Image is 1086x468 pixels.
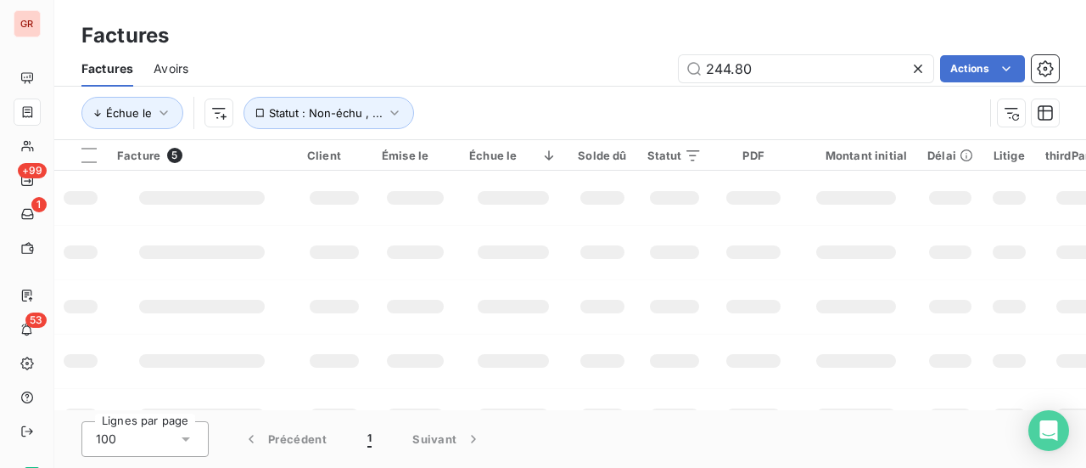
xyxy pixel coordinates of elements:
[347,421,392,457] button: 1
[14,200,40,228] a: 1
[392,421,502,457] button: Suivant
[927,149,973,162] div: Délai
[81,60,133,77] span: Factures
[18,163,47,178] span: +99
[1028,410,1069,451] div: Open Intercom Messenger
[167,148,182,163] span: 5
[647,149,703,162] div: Statut
[81,97,183,129] button: Échue le
[244,97,414,129] button: Statut : Non-échu , ...
[940,55,1025,82] button: Actions
[679,55,933,82] input: Rechercher
[722,149,784,162] div: PDF
[14,10,41,37] div: GR
[25,313,47,328] span: 53
[81,20,169,51] h3: Factures
[578,149,626,162] div: Solde dû
[469,149,557,162] div: Échue le
[117,149,160,162] span: Facture
[805,149,907,162] div: Montant initial
[307,149,361,162] div: Client
[994,149,1025,162] div: Litige
[106,106,152,120] span: Échue le
[382,149,449,162] div: Émise le
[154,60,188,77] span: Avoirs
[222,421,347,457] button: Précédent
[14,166,40,194] a: +99
[96,431,116,448] span: 100
[31,197,47,212] span: 1
[367,431,372,448] span: 1
[269,106,383,120] span: Statut : Non-échu , ...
